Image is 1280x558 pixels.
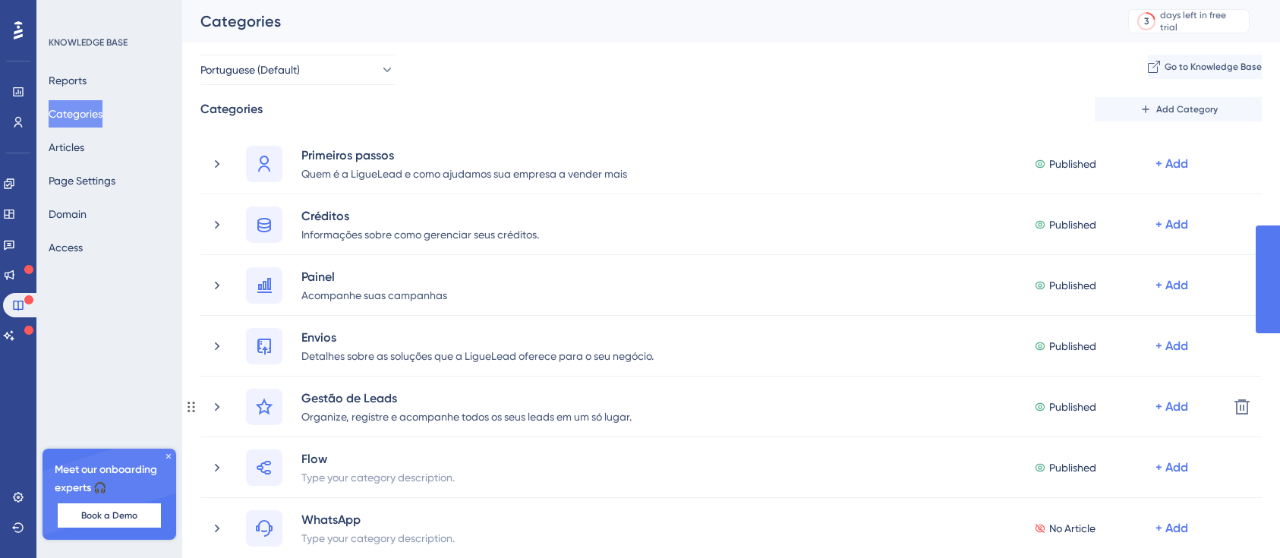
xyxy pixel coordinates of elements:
span: Add Category [1156,103,1218,115]
span: Published [1049,276,1096,295]
button: Articles [49,134,84,161]
button: Go to Knowledge Base [1148,55,1262,79]
div: Categories [200,100,263,118]
span: No Article [1049,519,1096,538]
span: Portuguese (Default) [200,61,300,79]
span: Go to Knowledge Base [1165,61,1262,73]
div: 3 [1144,15,1149,27]
div: WhatsApp [301,510,456,528]
div: Detalhes sobre as soluções que a LigueLead oferece para o seu negócio. [301,346,654,364]
div: + Add [1155,216,1188,234]
span: Published [1049,337,1096,355]
button: Portuguese (Default) [200,55,395,85]
div: Informações sobre como gerenciar seus créditos. [301,225,540,243]
div: Flow [301,449,456,468]
div: Categories [200,11,1090,32]
iframe: UserGuiding AI Assistant Launcher [1216,498,1262,544]
button: Page Settings [49,167,115,194]
div: + Add [1155,155,1188,173]
span: Meet our onboarding experts 🎧 [55,461,164,497]
div: Gestão de Leads [301,389,632,407]
button: Add Category [1095,97,1262,121]
div: days left in free trial [1160,9,1244,33]
span: Book a Demo [81,509,137,522]
div: KNOWLEDGE BASE [49,36,128,49]
div: Créditos [301,206,540,225]
div: Quem é a LigueLead e como ajudamos sua empresa a vender mais [301,164,628,182]
button: Access [49,234,83,261]
div: Type your category description. [301,528,456,547]
span: Published [1049,155,1096,173]
div: Painel [301,267,448,285]
div: + Add [1155,337,1188,355]
div: + Add [1155,276,1188,295]
button: Domain [49,200,87,228]
span: Published [1049,459,1096,477]
button: Reports [49,67,87,94]
button: Book a Demo [58,503,161,528]
div: Envios [301,328,654,346]
span: Published [1049,398,1096,416]
div: Primeiros passos [301,146,628,164]
div: + Add [1155,519,1188,538]
div: Type your category description. [301,468,456,486]
span: Published [1049,216,1096,234]
button: Categories [49,100,102,128]
div: Acompanhe suas campanhas [301,285,448,304]
div: + Add [1155,459,1188,477]
div: Organize, registre e acompanhe todos os seus leads em um só lugar. [301,407,632,425]
div: + Add [1155,398,1188,416]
